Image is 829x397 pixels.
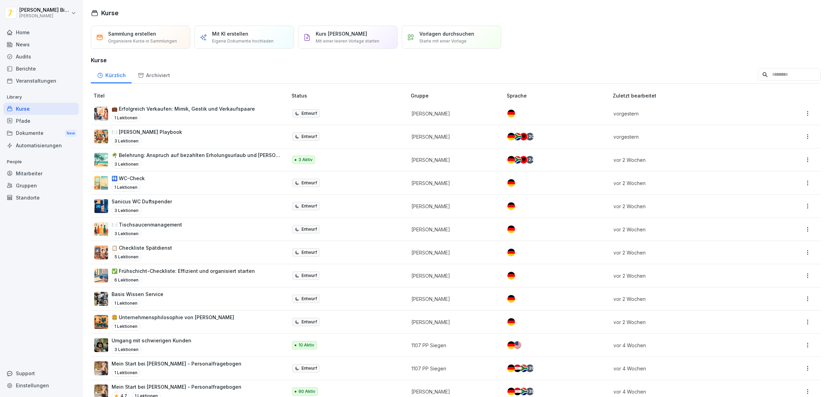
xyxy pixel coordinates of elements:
[526,156,534,164] div: + 24
[613,203,759,210] p: vor 2 Wochen
[3,139,79,151] div: Automatisierungen
[112,230,141,238] p: 3 Lektionen
[613,249,759,256] p: vor 2 Wochen
[613,365,759,372] p: vor 4 Wochen
[411,133,496,140] p: [PERSON_NAME]
[507,272,515,279] img: de.svg
[520,133,527,140] img: al.svg
[302,296,317,302] p: Entwurf
[94,92,289,99] p: Titel
[411,203,496,210] p: [PERSON_NAME]
[507,110,515,117] img: de.svg
[91,66,132,83] a: Kürzlich
[91,56,821,64] h3: Kurse
[507,156,515,164] img: de.svg
[212,38,274,44] p: Eigene Dokumente hochladen
[112,314,234,321] p: 🍔 Unternehmensphilosophie von [PERSON_NAME]
[507,92,610,99] p: Sprache
[411,179,496,187] p: [PERSON_NAME]
[112,244,172,251] p: 📋 Checkliste Spätdienst
[3,127,79,140] a: DokumenteNew
[3,38,79,50] a: News
[3,192,79,204] a: Standorte
[3,75,79,87] a: Veranstaltungen
[507,249,515,256] img: de.svg
[514,133,521,140] img: za.svg
[613,92,768,99] p: Zuletzt bearbeitet
[3,156,79,167] p: People
[613,295,759,303] p: vor 2 Wochen
[112,337,191,344] p: Umgang mit schwierigen Kunden
[112,105,255,112] p: 💼 Erfolgreich Verkaufen: Mimik, Gestik und Verkaufspaare
[3,63,79,75] div: Berichte
[3,115,79,127] a: Pfade
[302,180,317,186] p: Entwurf
[411,226,496,233] p: [PERSON_NAME]
[411,318,496,326] p: [PERSON_NAME]
[302,226,317,232] p: Entwurf
[302,273,317,279] p: Entwurf
[112,221,182,228] p: 🍽️ Tischsaucenmanagement
[94,338,108,352] img: ibmq16c03v2u1873hyb2ubud.png
[526,388,534,395] div: + 39
[507,225,515,233] img: de.svg
[112,206,141,215] p: 3 Lektionen
[94,130,108,144] img: fus0lrw6br91euh7ojuq1zn4.png
[112,137,141,145] p: 3 Lektionen
[112,128,182,136] p: 🍽️ [PERSON_NAME] Playbook
[132,66,176,83] div: Archiviert
[298,388,315,395] p: 90 Aktiv
[419,38,467,44] p: Starte mit einer Vorlage
[514,388,521,395] img: eg.svg
[3,367,79,379] div: Support
[514,156,521,164] img: za.svg
[613,226,759,233] p: vor 2 Wochen
[411,92,504,99] p: Gruppe
[514,364,521,372] img: eg.svg
[507,179,515,187] img: de.svg
[507,364,515,372] img: de.svg
[316,38,379,44] p: Mit einer leeren Vorlage starten
[520,364,527,372] img: za.svg
[507,341,515,349] img: de.svg
[112,299,140,307] p: 1 Lektionen
[3,179,79,192] a: Gruppen
[112,198,172,205] p: Sanicus WC Duftspender
[112,345,141,354] p: 3 Lektionen
[3,50,79,63] a: Audits
[411,272,496,279] p: [PERSON_NAME]
[613,133,759,140] p: vorgestern
[520,388,527,395] img: za.svg
[526,133,534,140] div: + 20
[112,322,140,331] p: 1 Lektionen
[3,127,79,140] div: Dokumente
[3,103,79,115] a: Kurse
[411,156,496,164] p: [PERSON_NAME]
[292,92,408,99] p: Status
[112,290,163,298] p: Basis Wissen Service
[94,315,108,329] img: piso4cs045sdgh18p3b5ocgn.png
[613,156,759,164] p: vor 2 Wochen
[19,13,70,18] p: [PERSON_NAME]
[411,365,496,372] p: 1107 PP Siegen
[411,110,496,117] p: [PERSON_NAME]
[302,133,317,140] p: Entwurf
[419,30,474,37] p: Vorlagen durchsuchen
[94,176,108,190] img: v92xrh78m80z1ixos6u0k3dt.png
[302,203,317,209] p: Entwurf
[94,269,108,283] img: kv1piqrsvckxew6wyil21tmn.png
[101,8,118,18] h1: Kurse
[94,153,108,167] img: s9mc00x6ussfrb3lxoajtb4r.png
[3,167,79,179] div: Mitarbeiter
[298,342,314,348] p: 10 Aktiv
[3,379,79,391] div: Einstellungen
[613,318,759,326] p: vor 2 Wochen
[112,160,141,168] p: 3 Lektionen
[298,157,313,163] p: 3 Aktiv
[613,272,759,279] p: vor 2 Wochen
[411,295,496,303] p: [PERSON_NAME]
